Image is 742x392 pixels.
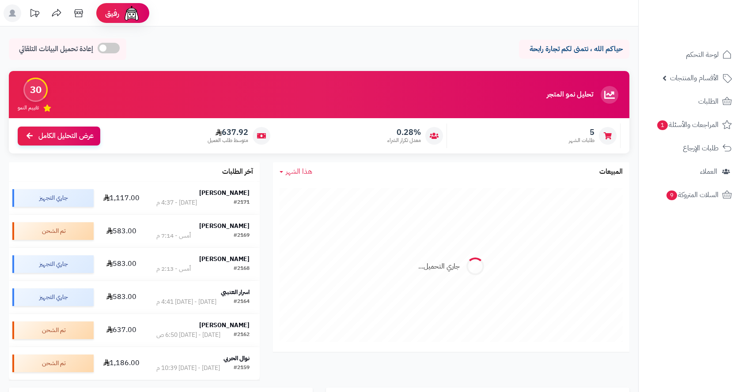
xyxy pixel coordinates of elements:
[97,347,146,380] td: 1,186.00
[569,127,594,137] span: 5
[547,91,593,99] h3: تحليل نمو المتجر
[222,168,253,176] h3: آخر الطلبات
[156,265,191,273] div: أمس - 2:13 م
[666,189,719,201] span: السلات المتروكة
[234,331,250,340] div: #2162
[12,288,94,306] div: جاري التجهيز
[286,166,312,177] span: هذا الشهر
[644,184,737,205] a: السلات المتروكة9
[526,44,623,54] p: حياكم الله ، نتمنى لكم تجارة رابحة
[12,222,94,240] div: تم الشحن
[23,4,45,24] a: تحديثات المنصة
[156,364,220,373] div: [DATE] - [DATE] 10:39 م
[97,215,146,247] td: 583.00
[199,221,250,231] strong: [PERSON_NAME]
[221,287,250,297] strong: اسرار العتيبي
[644,91,737,112] a: الطلبات
[644,161,737,182] a: العملاء
[156,298,216,306] div: [DATE] - [DATE] 4:41 م
[387,127,421,137] span: 0.28%
[234,298,250,306] div: #2164
[12,189,94,207] div: جاري التجهيز
[700,165,717,178] span: العملاء
[199,188,250,198] strong: [PERSON_NAME]
[234,198,250,207] div: #2171
[12,355,94,372] div: تم الشحن
[156,198,197,207] div: [DATE] - 4:37 م
[234,231,250,240] div: #2169
[156,331,220,340] div: [DATE] - [DATE] 6:50 ص
[666,190,677,200] span: 9
[234,364,250,373] div: #2159
[97,248,146,280] td: 583.00
[418,261,460,272] div: جاري التحميل...
[12,255,94,273] div: جاري التجهيز
[569,137,594,144] span: طلبات الشهر
[12,321,94,339] div: تم الشحن
[208,127,248,137] span: 637.92
[599,168,623,176] h3: المبيعات
[97,281,146,314] td: 583.00
[156,231,191,240] div: أمس - 7:14 م
[234,265,250,273] div: #2168
[38,131,94,141] span: عرض التحليل الكامل
[682,21,734,39] img: logo-2.png
[656,119,719,131] span: المراجعات والأسئلة
[199,321,250,330] strong: [PERSON_NAME]
[19,44,93,54] span: إعادة تحميل البيانات التلقائي
[199,254,250,264] strong: [PERSON_NAME]
[208,137,248,144] span: متوسط طلب العميل
[18,104,39,112] span: تقييم النمو
[670,72,719,84] span: الأقسام والمنتجات
[18,127,100,146] a: عرض التحليل الكامل
[105,8,119,19] span: رفيق
[387,137,421,144] span: معدل تكرار الشراء
[698,95,719,108] span: الطلبات
[223,354,250,363] strong: نوال الحربي
[644,138,737,159] a: طلبات الإرجاع
[686,49,719,61] span: لوحة التحكم
[97,314,146,347] td: 637.00
[657,120,668,130] span: 1
[123,4,140,22] img: ai-face.png
[683,142,719,154] span: طلبات الإرجاع
[644,114,737,135] a: المراجعات والأسئلة1
[644,44,737,65] a: لوحة التحكم
[97,182,146,214] td: 1,117.00
[280,167,312,177] a: هذا الشهر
